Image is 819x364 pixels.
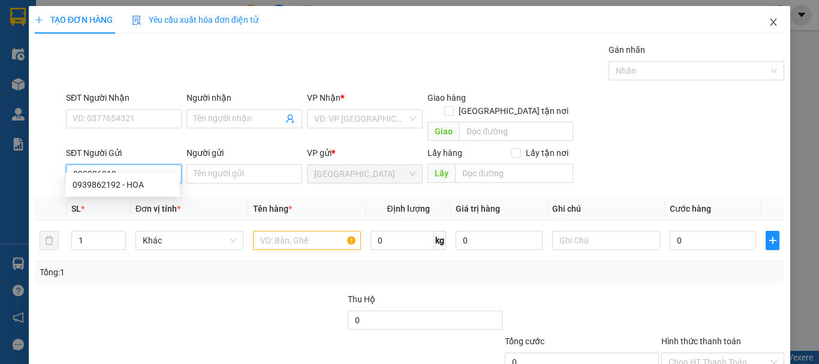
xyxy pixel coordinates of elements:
span: Lấy tận nơi [521,146,573,160]
button: plus [766,231,779,250]
label: Hình thức thanh toán [661,336,741,346]
span: Tổng cước [505,336,544,346]
span: Đà Lạt [314,165,415,183]
span: plus [35,16,43,24]
input: 0 [456,231,542,250]
span: Giao hàng [427,93,466,103]
img: icon [132,16,141,25]
div: Người nhận [186,91,302,104]
th: Ghi chú [547,197,665,221]
span: Giá trị hàng [456,204,500,213]
span: VP Nhận [307,93,341,103]
div: VP gửi [307,146,423,160]
div: 0939862192 - HOA [73,178,173,191]
span: Yêu cầu xuất hóa đơn điện tử [132,15,258,25]
label: Gán nhãn [609,45,645,55]
span: Đơn vị tính [136,204,180,213]
span: Cước hàng [670,204,711,213]
span: kg [434,231,446,250]
span: Thu Hộ [348,294,375,304]
input: Dọc đường [459,122,573,141]
span: Giao [427,122,459,141]
div: Người gửi [186,146,302,160]
span: Khác [143,231,236,249]
div: SĐT Người Nhận [66,91,182,104]
div: SĐT Người Gửi [66,146,182,160]
div: Tổng: 1 [40,266,317,279]
input: VD: Bàn, Ghế [253,231,361,250]
span: Định lượng [387,204,429,213]
span: user-add [285,114,295,124]
span: Lấy [427,164,455,183]
input: Dọc đường [455,164,573,183]
span: Lấy hàng [427,148,462,158]
span: SL [71,204,81,213]
button: Close [757,6,790,40]
input: Ghi Chú [552,231,660,250]
span: [GEOGRAPHIC_DATA] tận nơi [454,104,573,118]
span: close [769,17,778,27]
span: Tên hàng [253,204,292,213]
span: plus [766,236,779,245]
button: delete [40,231,59,250]
div: 0939862192 - HOA [65,175,180,194]
span: TẠO ĐƠN HÀNG [35,15,113,25]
